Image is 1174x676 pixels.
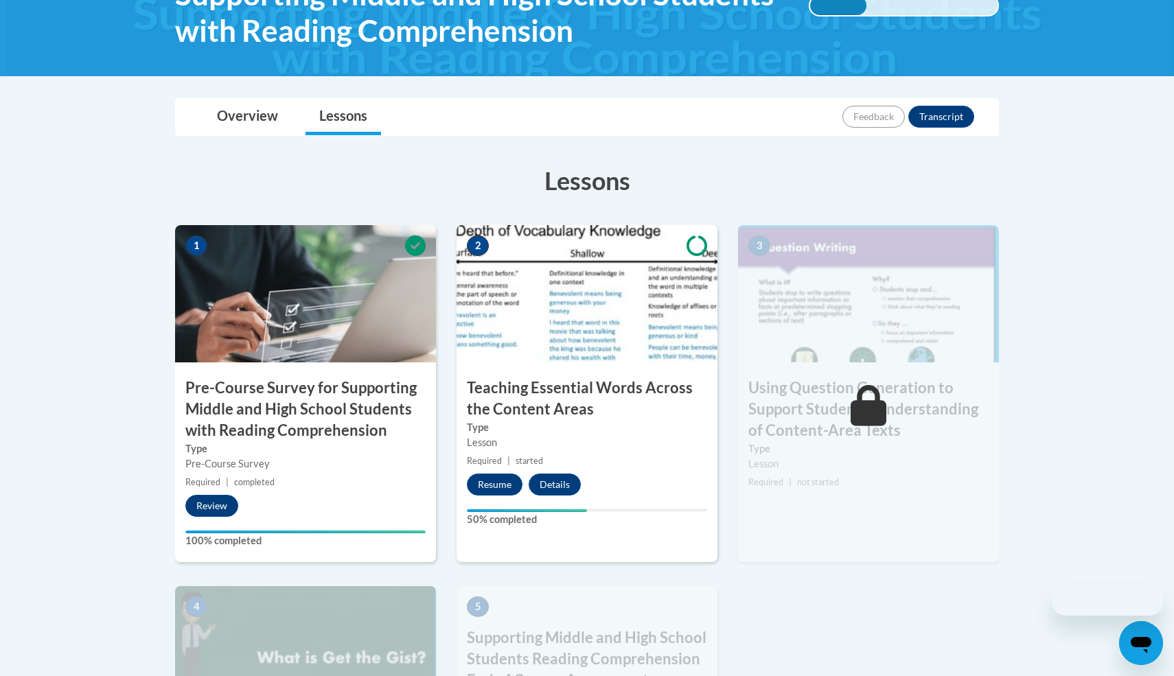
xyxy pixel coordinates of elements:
[738,377,999,441] h3: Using Question Generation to Support Studentsʹ Understanding of Content-Area Texts
[467,474,522,496] button: Resume
[748,456,989,471] div: Lesson
[789,477,792,487] span: |
[234,477,275,487] span: completed
[467,420,707,435] label: Type
[185,533,426,548] label: 100% completed
[908,106,974,128] button: Transcript
[185,531,426,533] div: Your progress
[185,495,238,517] button: Review
[1052,585,1163,616] iframe: Message from company
[306,99,381,135] a: Lessons
[175,377,436,441] h3: Pre-Course Survey for Supporting Middle and High School Students with Reading Comprehension
[467,235,489,256] span: 2
[203,99,292,135] a: Overview
[797,477,839,487] span: not started
[842,106,905,128] button: Feedback
[467,512,707,527] label: 50% completed
[226,477,229,487] span: |
[185,456,426,471] div: Pre-Course Survey
[507,456,510,466] span: |
[185,477,220,487] span: Required
[529,474,581,496] button: Details
[185,596,207,617] span: 4
[175,163,999,198] h3: Lessons
[748,235,770,256] span: 3
[748,477,783,487] span: Required
[457,225,717,362] img: Course Image
[738,225,999,362] img: Course Image
[467,435,707,450] div: Lesson
[185,235,207,256] span: 1
[185,441,426,456] label: Type
[467,456,502,466] span: Required
[467,596,489,617] span: 5
[748,441,989,456] label: Type
[1119,621,1163,665] iframe: Button to launch messaging window
[467,509,587,512] div: Your progress
[457,377,717,420] h3: Teaching Essential Words Across the Content Areas
[175,225,436,362] img: Course Image
[516,456,543,466] span: started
